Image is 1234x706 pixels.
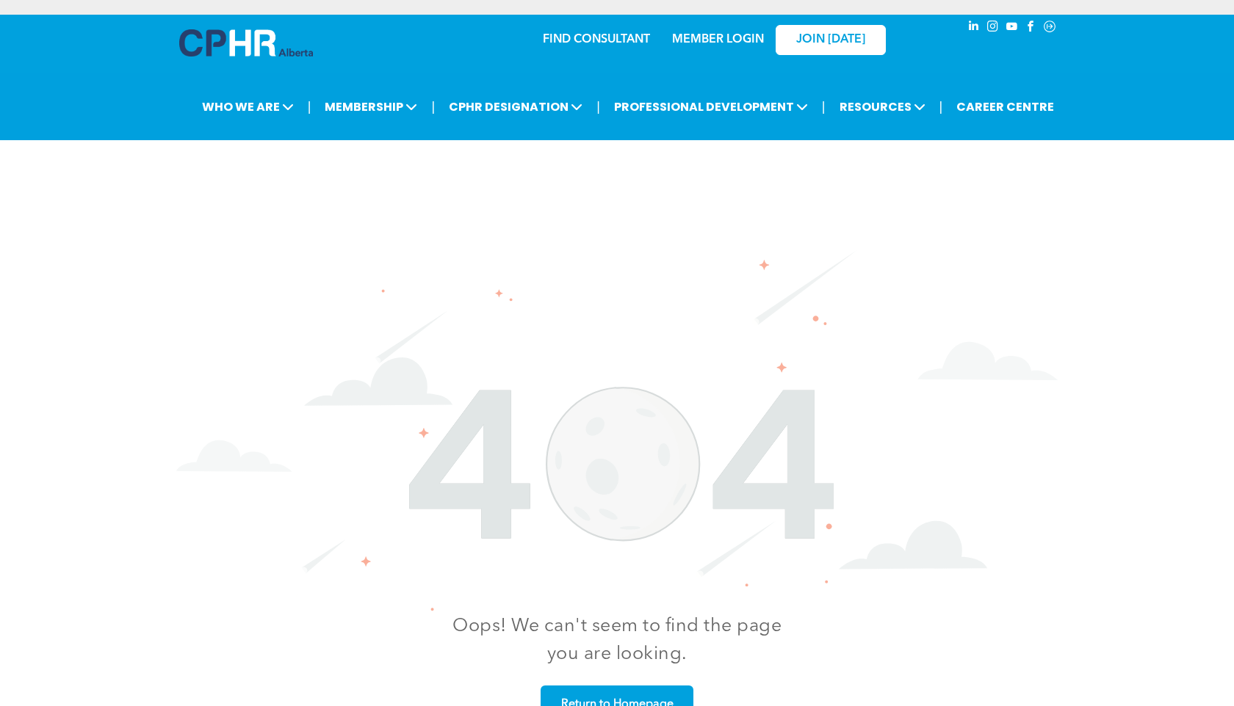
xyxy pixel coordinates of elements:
[939,92,943,122] li: |
[1042,18,1058,38] a: Social network
[952,93,1058,120] a: CAREER CENTRE
[965,18,981,38] a: linkedin
[1003,18,1020,38] a: youtube
[198,93,298,120] span: WHO WE ARE
[452,617,782,663] span: Oops! We can't seem to find the page you are looking.
[179,29,313,57] img: A blue and white logo for cp alberta
[1022,18,1039,38] a: facebook
[776,25,886,55] a: JOIN [DATE]
[308,92,311,122] li: |
[596,92,600,122] li: |
[444,93,587,120] span: CPHR DESIGNATION
[543,34,650,46] a: FIND CONSULTANT
[835,93,930,120] span: RESOURCES
[431,92,435,122] li: |
[320,93,422,120] span: MEMBERSHIP
[984,18,1000,38] a: instagram
[796,33,865,47] span: JOIN [DATE]
[672,34,764,46] a: MEMBER LOGIN
[176,250,1058,611] img: The number 404 is surrounded by clouds and stars on a white background.
[822,92,826,122] li: |
[610,93,812,120] span: PROFESSIONAL DEVELOPMENT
